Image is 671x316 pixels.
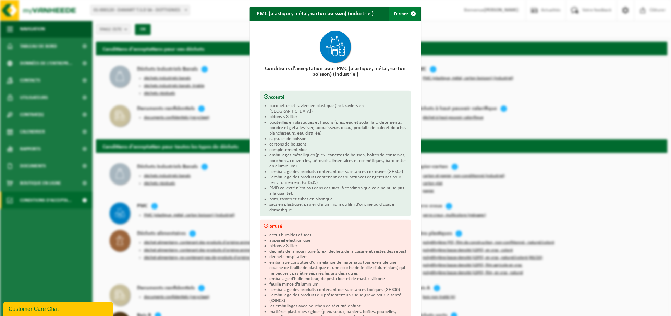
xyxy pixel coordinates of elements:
[264,223,407,229] h3: Refusé
[269,243,407,249] li: bidons > 8 liter
[3,301,114,316] iframe: chat widget
[269,276,407,282] li: emballage d'huile moteur, de pesticides et de mastic silicone
[269,202,407,213] li: sacs en plastique, papier d'aluminium ou film d'origine ou d'usage domestique
[269,249,407,254] li: déchets de la nourriture (p.ex. déchets de la cuisine et restes des repas)
[269,238,407,243] li: appareil électronique
[269,186,407,197] li: PMD collecté n'est pas dans des sacs (à condition que cela ne nuise pas à la qualité).
[269,287,407,293] li: l'emballage des produits contenant des substances toxiques (GHS06)
[269,136,407,142] li: capsules de boisson
[269,169,407,175] li: l'emballage des produits contenant des substances corrosives (GHS05)
[269,197,407,202] li: pots, tasses et tubes en plastique
[269,293,407,304] li: l'emballage des produits qui présentent un risque grave pour la santé (SGH08)
[269,103,407,114] li: barquettes et raviers en plastique (incl. raviers en [GEOGRAPHIC_DATA])
[269,254,407,260] li: déchets hospitaliers
[269,120,407,136] li: bouteilles en plastiques et flacons (p.ex. eau et soda, lait, détergents, poudre et gel à lessive...
[269,232,407,238] li: accus humides et secs
[269,304,407,309] li: les emballages avec bouchon de sécurité enfant
[269,175,407,186] li: l'emballage des produits contenant des substances dangereuses pour l'environnement (GHS09)
[269,153,407,169] li: emballages métalliques (p.ex. canettes de boisson, boîtes de conserves, bouchons, couvercles, aér...
[264,94,407,100] h3: Accepté
[269,142,407,147] li: cartons de boissons
[269,260,407,276] li: emballage constitué d'un mélange de matériaux (par exemple une couche de feuille de plastique et ...
[389,7,420,21] button: Fermer
[260,66,411,77] h2: Conditions d'acceptation pour PMC (plastique, métal, carton boisson) (industriel)
[269,282,407,287] li: feuille mince d'aluminium
[269,114,407,120] li: bidons < 8 liter
[269,147,407,153] li: complètement vide
[250,7,381,20] h2: PMC (plastique, métal, carton boisson) (industriel)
